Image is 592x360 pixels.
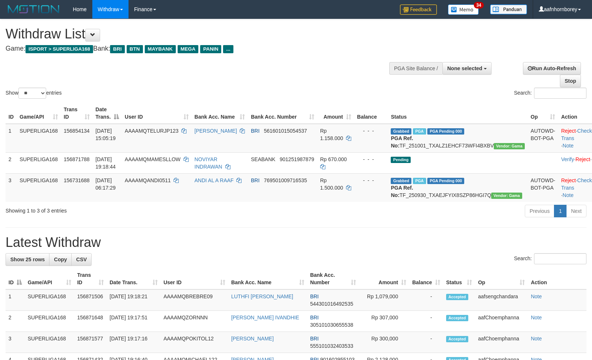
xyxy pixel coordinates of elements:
[409,311,443,332] td: -
[388,103,527,124] th: Status
[357,156,385,163] div: - - -
[6,311,25,332] td: 2
[528,103,558,124] th: Op: activate to sort column ascending
[575,156,590,162] a: Reject
[566,205,586,217] a: Next
[409,268,443,289] th: Balance: activate to sort column ascending
[447,65,482,71] span: None selected
[76,257,87,262] span: CSV
[71,253,92,266] a: CSV
[320,177,343,191] span: Rp 1.500.000
[400,4,437,15] img: Feedback.jpg
[110,45,124,53] span: BRI
[6,204,241,214] div: Showing 1 to 3 of 3 entries
[310,336,319,342] span: BRI
[528,173,558,202] td: AUTOWD-BOT-PGA
[531,315,542,320] a: Note
[10,257,45,262] span: Show 25 rows
[96,128,116,141] span: [DATE] 15:05:19
[61,103,93,124] th: Trans ID: activate to sort column ascending
[6,268,25,289] th: ID: activate to sort column descending
[528,124,558,153] td: AUTOWD-BOT-PGA
[127,45,143,53] span: BTN
[528,268,586,289] th: Action
[525,205,554,217] a: Previous
[310,293,319,299] span: BRI
[409,289,443,311] td: -
[231,336,274,342] a: [PERSON_NAME]
[514,253,586,264] label: Search:
[64,156,90,162] span: 156871788
[560,75,581,87] a: Stop
[25,289,74,311] td: SUPERLIGA168
[125,156,181,162] span: AAAAMQMAMESLLOW
[223,45,233,53] span: ...
[413,128,426,135] span: Marked by aafsengchandara
[64,128,90,134] span: 156854134
[6,27,387,41] h1: Withdraw List
[561,128,592,141] a: Check Trans
[561,128,576,134] a: Reject
[54,257,67,262] span: Copy
[192,103,248,124] th: Bank Acc. Name: activate to sort column ascending
[74,332,107,353] td: 156871577
[25,311,74,332] td: SUPERLIGA168
[178,45,199,53] span: MEGA
[561,156,574,162] a: Verify
[17,103,61,124] th: Game/API: activate to sort column ascending
[18,88,46,99] select: Showentries
[474,2,484,9] span: 34
[74,311,107,332] td: 156871648
[228,268,307,289] th: Bank Acc. Name: activate to sort column ascending
[310,301,353,307] span: Copy 544301016492535 to clipboard
[74,289,107,311] td: 156871506
[320,128,343,141] span: Rp 1.158.000
[96,177,116,191] span: [DATE] 06:17:29
[161,289,228,311] td: AAAAMQBREBRE09
[49,253,72,266] a: Copy
[448,4,479,15] img: Button%20Memo.svg
[554,205,567,217] a: 1
[475,289,528,311] td: aafsengchandara
[161,268,228,289] th: User ID: activate to sort column ascending
[195,177,234,183] a: ANDI AL A RAAF
[195,156,222,170] a: NOVIYAR INDRAWAN
[6,235,586,250] h1: Latest Withdraw
[195,128,237,134] a: [PERSON_NAME]
[494,143,525,149] span: Vendor URL: https://trx31.1velocity.biz
[531,336,542,342] a: Note
[359,268,409,289] th: Amount: activate to sort column ascending
[6,45,387,52] h4: Game: Bank:
[93,103,122,124] th: Date Trans.: activate to sort column descending
[231,315,299,320] a: [PERSON_NAME] IVANDHIE
[427,128,464,135] span: PGA Pending
[359,311,409,332] td: Rp 307,000
[74,268,107,289] th: Trans ID: activate to sort column ascending
[562,192,574,198] a: Note
[25,332,74,353] td: SUPERLIGA168
[6,253,49,266] a: Show 25 rows
[248,103,317,124] th: Bank Acc. Number: activate to sort column ascending
[145,45,176,53] span: MAYBANK
[446,336,468,342] span: Accepted
[388,173,527,202] td: TF_250930_TXAEJFYIX8SZP86HGI7Q
[491,193,522,199] span: Vendor URL: https://trx31.1velocity.biz
[17,173,61,202] td: SUPERLIGA168
[359,332,409,353] td: Rp 300,000
[6,4,62,15] img: MOTION_logo.png
[446,315,468,321] span: Accepted
[25,268,74,289] th: Game/API: activate to sort column ascending
[561,177,592,191] a: Check Trans
[409,332,443,353] td: -
[125,128,179,134] span: AAAAMQTELURJP123
[25,45,93,53] span: ISPORT > SUPERLIGA168
[264,128,307,134] span: Copy 561601015054537 to clipboard
[161,332,228,353] td: AAAAMQPOKITOL12
[391,178,411,184] span: Grabbed
[442,62,492,75] button: None selected
[391,128,411,135] span: Grabbed
[6,124,17,153] td: 1
[6,88,62,99] label: Show entries
[200,45,221,53] span: PANIN
[122,103,192,124] th: User ID: activate to sort column ascending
